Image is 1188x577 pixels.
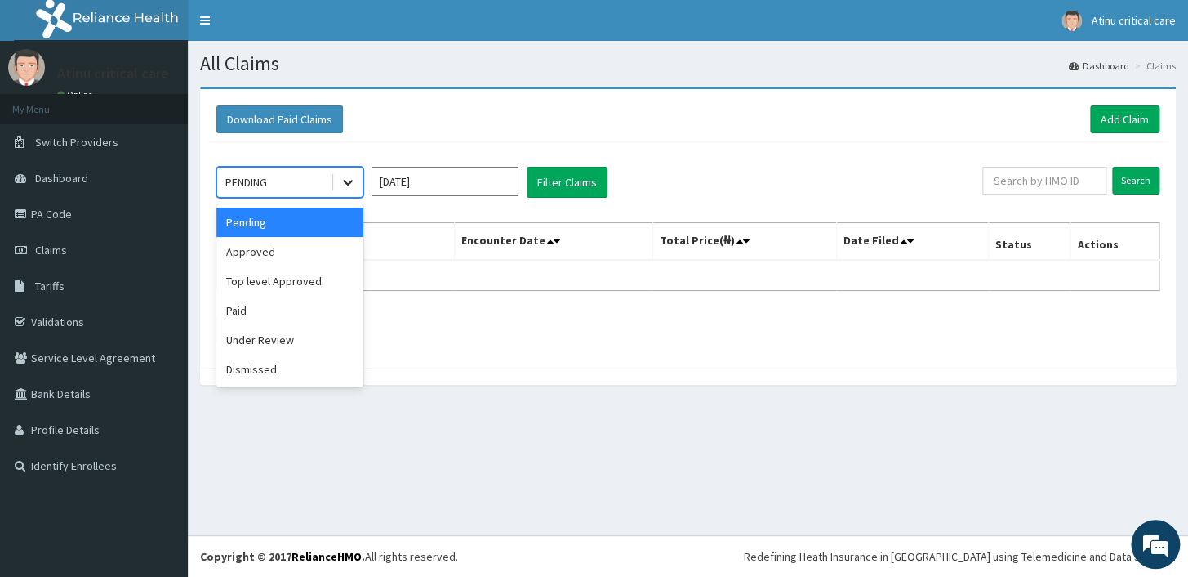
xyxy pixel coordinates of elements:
div: Pending [216,208,363,237]
th: Actions [1070,223,1159,261]
th: Date Filed [836,223,988,261]
span: Claims [35,243,67,257]
div: Redefining Heath Insurance in [GEOGRAPHIC_DATA] using Telemedicine and Data Science! [744,548,1176,565]
li: Claims [1131,59,1176,73]
input: Search by HMO ID [982,167,1106,195]
div: PENDING [225,174,267,190]
th: Status [989,223,1070,261]
span: Dashboard [35,171,88,186]
span: Atinu critical care [1092,13,1176,28]
th: Total Price(₦) [652,223,836,261]
img: User Image [8,49,45,86]
button: Filter Claims [527,167,607,198]
img: User Image [1061,11,1082,31]
h1: All Claims [200,53,1176,74]
div: Top level Approved [216,266,363,296]
div: Paid [216,296,363,325]
span: Tariffs [35,279,65,293]
a: Online [57,89,96,101]
footer: All rights reserved. [188,535,1188,577]
input: Search [1112,167,1159,195]
a: Dashboard [1069,59,1129,73]
div: Approved [216,237,363,266]
input: Select Month and Year [372,167,518,196]
span: Switch Providers [35,135,118,150]
p: Atinu critical care [57,66,169,81]
button: Download Paid Claims [216,105,343,133]
div: Under Review [216,325,363,355]
a: Add Claim [1090,105,1159,133]
strong: Copyright © 2017 . [200,549,365,564]
div: Dismissed [216,355,363,384]
a: RelianceHMO [291,549,362,564]
th: Encounter Date [454,223,652,261]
